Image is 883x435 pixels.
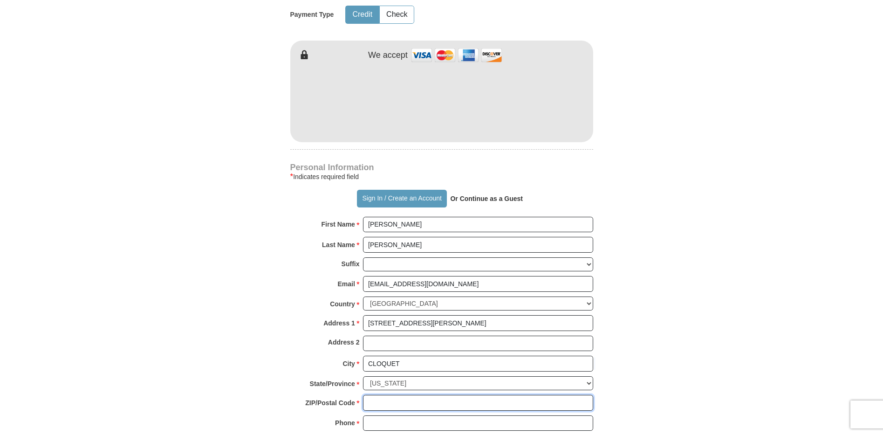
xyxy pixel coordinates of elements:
[328,336,360,349] strong: Address 2
[450,195,523,202] strong: Or Continue as a Guest
[410,45,503,65] img: credit cards accepted
[290,171,593,182] div: Indicates required field
[342,257,360,270] strong: Suffix
[342,357,355,370] strong: City
[357,190,447,207] button: Sign In / Create an Account
[330,297,355,311] strong: Country
[346,6,379,23] button: Credit
[323,317,355,330] strong: Address 1
[322,218,355,231] strong: First Name
[368,50,408,61] h4: We accept
[335,416,355,429] strong: Phone
[290,164,593,171] h4: Personal Information
[290,11,334,19] h5: Payment Type
[380,6,414,23] button: Check
[305,396,355,409] strong: ZIP/Postal Code
[310,377,355,390] strong: State/Province
[322,238,355,251] strong: Last Name
[338,277,355,290] strong: Email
